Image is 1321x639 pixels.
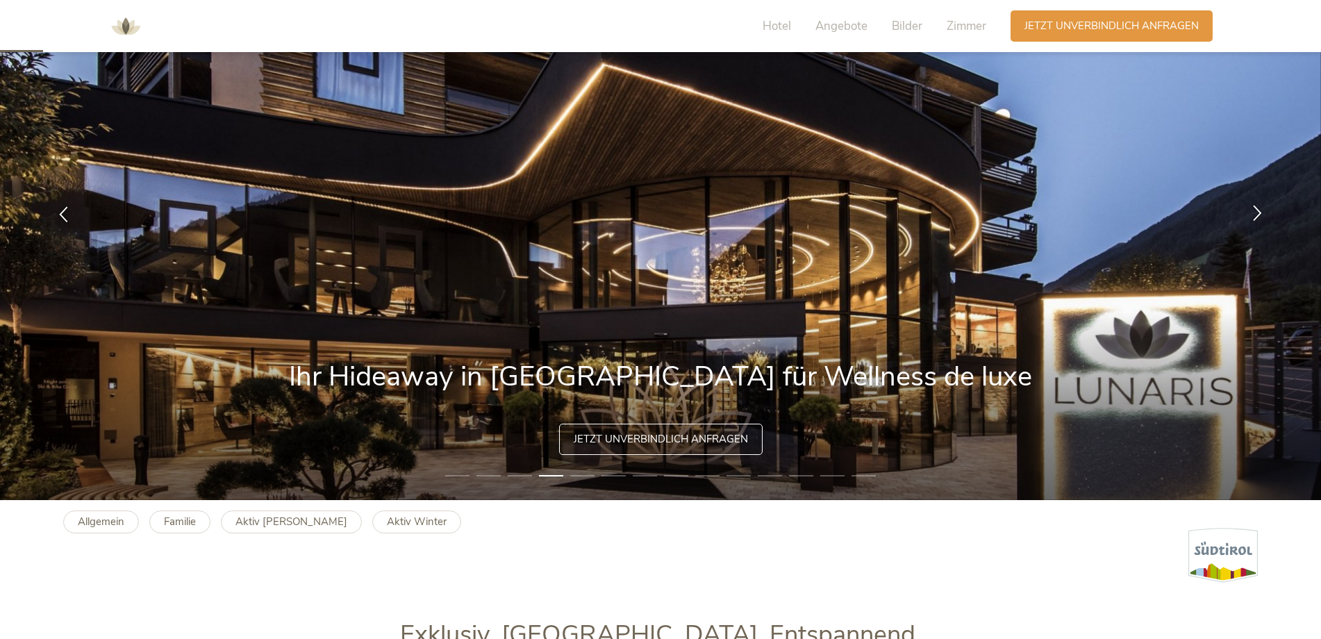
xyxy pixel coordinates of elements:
b: Aktiv Winter [387,515,447,529]
a: Allgemein [63,511,139,533]
b: Aktiv [PERSON_NAME] [235,515,347,529]
a: Aktiv Winter [372,511,461,533]
img: AMONTI & LUNARIS Wellnessresort [105,6,147,47]
span: Bilder [892,18,922,34]
img: Südtirol [1188,528,1258,583]
span: Hotel [763,18,791,34]
span: Angebote [815,18,867,34]
b: Allgemein [78,515,124,529]
span: Zimmer [947,18,986,34]
a: Familie [149,511,210,533]
a: AMONTI & LUNARIS Wellnessresort [105,21,147,31]
b: Familie [164,515,196,529]
span: Jetzt unverbindlich anfragen [1024,19,1199,33]
span: Jetzt unverbindlich anfragen [574,432,748,447]
a: Aktiv [PERSON_NAME] [221,511,362,533]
